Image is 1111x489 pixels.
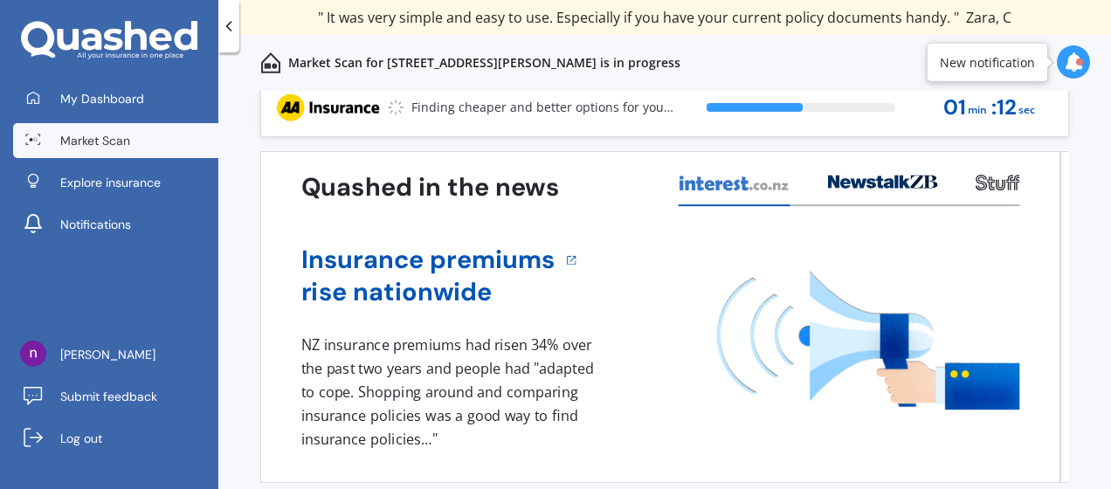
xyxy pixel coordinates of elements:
span: sec [1018,99,1035,122]
img: ACg8ocKB3K1iCNpKOrn7jEXXIbs_5jmL6bCWnGDdIXMOGpnHy4SvQA=s96-c [20,341,46,367]
span: : 12 [991,96,1017,120]
a: Log out [13,421,218,456]
div: New notification [940,53,1035,71]
span: Notifications [60,216,131,233]
a: My Dashboard [13,81,218,116]
span: Market Scan [60,132,130,149]
span: My Dashboard [60,90,144,107]
img: media image [717,271,1020,410]
a: [PERSON_NAME] [13,337,218,372]
p: Market Scan for [STREET_ADDRESS][PERSON_NAME] is in progress [288,54,680,72]
span: Explore insurance [60,174,161,191]
span: Submit feedback [60,388,157,405]
img: home-and-contents.b802091223b8502ef2dd.svg [260,52,281,73]
span: Log out [60,430,102,447]
p: Finding cheaper and better options for you... [411,99,673,116]
span: [PERSON_NAME] [60,346,155,363]
span: 01 [943,96,966,120]
a: Insurance premiums [301,244,555,276]
h3: Quashed in the news [301,171,559,203]
span: min [968,99,987,122]
a: Market Scan [13,123,218,158]
div: NZ insurance premiums had risen 34% over the past two years and people had "adapted to cope. Shop... [301,334,600,451]
a: rise nationwide [301,276,555,308]
a: Explore insurance [13,165,218,200]
a: Notifications [13,207,218,242]
a: Submit feedback [13,379,218,414]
